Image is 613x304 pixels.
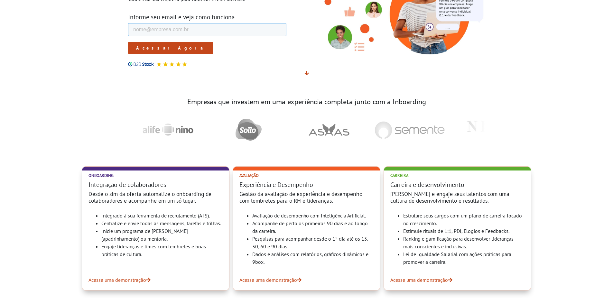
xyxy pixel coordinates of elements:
[369,116,450,144] img: Semente Negocios
[101,243,223,258] li: Engaje lideranças e times com lembretes e boas práticas de cultura.
[403,227,525,235] li: Estimule rituais de 1:1, PDI, Elogios e Feedbacks.
[390,190,525,204] h4: [PERSON_NAME] e engaje seus talentos com uma cultura de desenvolvimento e resultados.
[390,173,525,178] h2: Carreira
[182,62,187,67] img: Avaliação 5 estrelas no B2B Stack
[101,227,223,243] li: Inicie um programa de [PERSON_NAME] (apadrinhamento) ou mentoria.
[169,62,174,67] img: Avaliação 5 estrelas no B2B Stack
[156,62,162,67] img: Avaliação 5 estrelas no B2B Stack
[252,235,374,250] li: Pesquisas para acompanhar desde o 1° dia até os 15, 30, 60 e 90 dias.
[304,70,309,76] span: Veja mais detalhes abaixo
[252,250,374,266] li: Dados e análises com relatórios, gráficos dinâmicos e 9box.
[101,219,223,227] li: Centralize e envie todas as mensagens, tarefas e trilhas.
[128,97,485,106] h3: Empresas que investem em uma experiência completa junto com a Inboarding
[239,173,374,178] h2: Avaliação
[230,114,266,146] img: Sollo Brasil
[88,173,223,178] h2: Onboarding
[239,181,374,189] h3: Experiência e Desempenho
[403,235,525,250] li: Ranking e gamificação para desenvolver lideranças mais conscientes e inclusivas.
[390,181,525,189] h3: Carreira e desenvolvimento
[176,62,181,67] img: Avaliação 5 estrelas no B2B Stack
[128,13,302,21] h3: Informe seu email e veja como funciona
[88,181,223,189] h3: Integração de colaboradores
[390,276,525,284] a: Acesse uma demonstração
[403,250,525,266] li: Lei de Igualdade Salarial com ações práticas para promover a carreira.
[101,212,223,219] li: Integrado à sua ferramenta de recrutamento (ATS).
[163,62,168,67] img: Avaliação 5 estrelas no B2B Stack
[88,190,223,204] h4: Desde o sim da oferta automatize o onboarding de colaboradores e acompanhe em um só lugar.
[303,118,354,141] img: Asaas
[134,114,202,146] img: Alife Nino
[128,62,154,67] img: B2B Stack logo
[252,212,374,219] li: Avaliação de desempenho com Inteligência Artificial.
[128,23,286,54] iframe: Form 0
[239,276,374,284] a: Acesse uma demonstração
[88,276,223,284] a: Acesse uma demonstração
[239,190,374,204] h4: Gestão da avaliação de experiência e desempenho com lembretes para o RH e lideranças.
[403,212,525,227] li: Estruture seus cargos com um plano de carreira focado no crescimento.
[252,219,374,235] li: Acompanhe de perto os primeiros 90 dias e ao longo da carreira.
[42,26,127,39] input: Acessar Agora
[154,62,187,67] div: Avaliação 5 estrelas no B2B Stack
